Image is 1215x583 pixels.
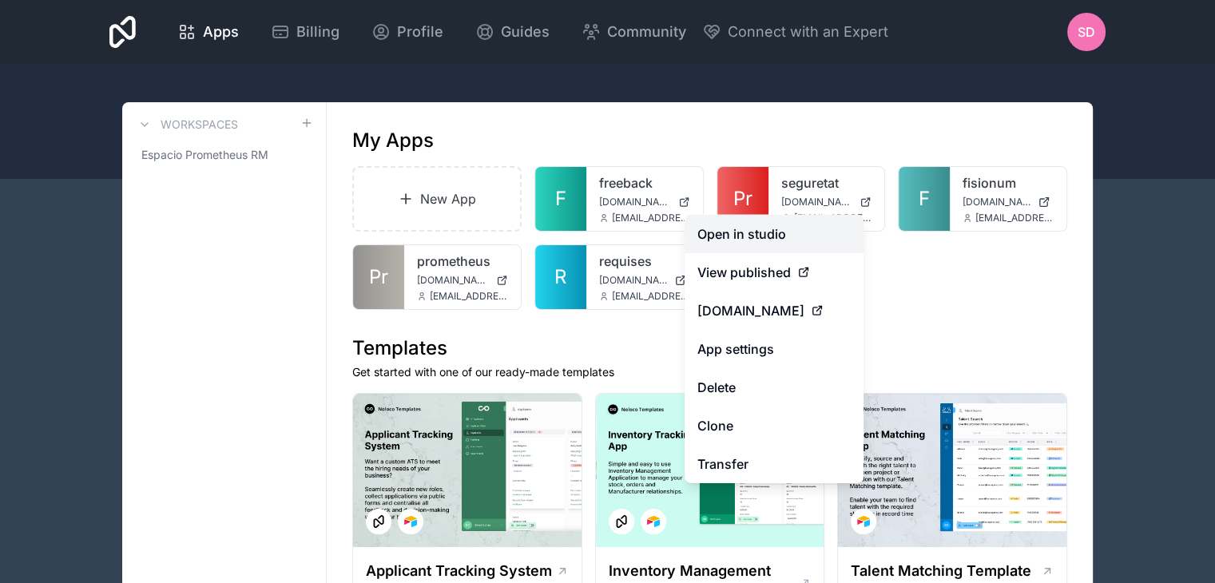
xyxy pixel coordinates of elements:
a: Profile [359,14,456,50]
a: prometheus [417,252,508,271]
span: Guides [501,21,550,43]
span: [EMAIL_ADDRESS][DOMAIN_NAME] [794,212,872,224]
a: R [535,245,586,309]
a: Billing [258,14,352,50]
a: [DOMAIN_NAME] [685,291,864,330]
h1: My Apps [352,128,434,153]
a: Espacio Prometheus RM [135,141,313,169]
span: View published [697,263,791,282]
h3: Workspaces [161,117,238,133]
a: F [535,167,586,231]
button: Connect with an Expert [702,21,888,43]
a: F [899,167,950,231]
a: Open in studio [685,215,864,253]
span: [EMAIL_ADDRESS][DOMAIN_NAME] [612,290,690,303]
span: [EMAIL_ADDRESS][DOMAIN_NAME] [430,290,508,303]
a: Community [569,14,699,50]
a: Clone [685,407,864,445]
a: Guides [463,14,562,50]
a: [DOMAIN_NAME] [599,274,690,287]
a: freeback [599,173,690,192]
a: [DOMAIN_NAME] [417,274,508,287]
span: F [555,186,566,212]
a: [DOMAIN_NAME] [599,196,690,208]
span: F [919,186,930,212]
span: Pr [733,186,752,212]
a: Apps [165,14,252,50]
span: SD [1078,22,1095,42]
span: R [554,264,566,290]
span: [DOMAIN_NAME] [963,196,1031,208]
span: [DOMAIN_NAME] [599,274,668,287]
h1: Applicant Tracking System [366,560,552,582]
span: Profile [397,21,443,43]
span: [DOMAIN_NAME] [417,274,490,287]
img: Airtable Logo [857,515,870,528]
button: Delete [685,368,864,407]
span: Espacio Prometheus RM [141,147,268,163]
h1: Templates [352,335,1067,361]
a: Pr [353,245,404,309]
a: requises [599,252,690,271]
a: Pr [717,167,768,231]
a: New App [352,166,522,232]
a: fisionum [963,173,1054,192]
span: Community [607,21,686,43]
a: seguretat [781,173,872,192]
span: Pr [369,264,388,290]
img: Airtable Logo [647,515,660,528]
span: [DOMAIN_NAME] [599,196,672,208]
p: Get started with one of our ready-made templates [352,364,1067,380]
h1: Talent Matching Template [851,560,1031,582]
img: Airtable Logo [404,515,417,528]
span: [EMAIL_ADDRESS][DOMAIN_NAME] [612,212,690,224]
a: App settings [685,330,864,368]
span: Billing [296,21,339,43]
span: [DOMAIN_NAME] [781,196,854,208]
a: Workspaces [135,115,238,134]
a: View published [685,253,864,291]
span: [DOMAIN_NAME] [697,301,804,320]
span: Connect with an Expert [728,21,888,43]
span: Apps [203,21,239,43]
a: Transfer [685,445,864,483]
a: [DOMAIN_NAME] [963,196,1054,208]
a: [DOMAIN_NAME] [781,196,872,208]
span: [EMAIL_ADDRESS][DOMAIN_NAME] [975,212,1054,224]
